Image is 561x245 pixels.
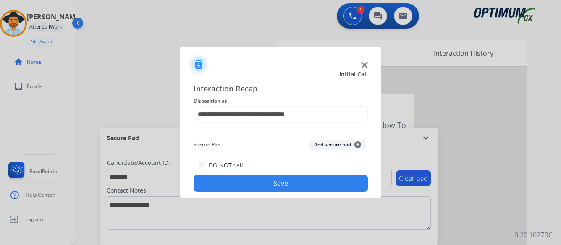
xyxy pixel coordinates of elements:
span: Initial Call [339,70,368,78]
span: Secure Pad [194,140,220,150]
span: Disposition as [194,96,368,106]
img: contactIcon [189,55,209,75]
button: Add secure pad+ [309,140,366,150]
label: DO NOT call [209,161,243,169]
span: Interaction Recap [194,83,368,96]
button: Save [194,175,368,192]
span: + [354,141,361,148]
p: 0.20.1027RC [514,230,553,240]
